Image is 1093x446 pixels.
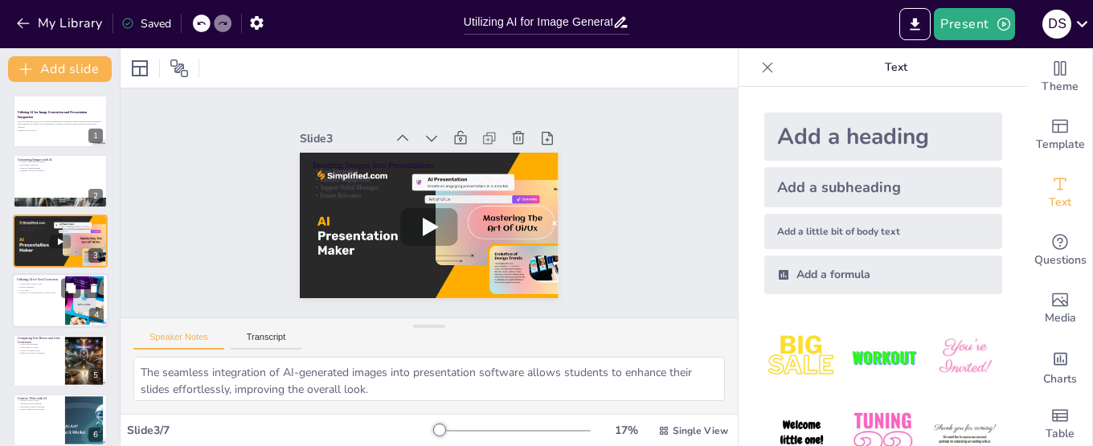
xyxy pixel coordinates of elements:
p: Enhance Engagement [313,176,546,184]
p: Impact Audience Perception [18,408,60,411]
p: Text [780,48,1012,87]
img: 2.jpeg [845,320,920,395]
div: Change the overall theme [1028,48,1092,106]
div: Saved [121,16,171,31]
div: 4 [12,273,108,328]
p: Suggest Catchy Titles [18,399,60,403]
div: 2 [88,189,103,203]
div: 3 [13,215,108,268]
div: Layout [127,55,153,81]
button: Export to PowerPoint [899,8,931,40]
div: 1 [88,129,103,143]
p: Encourage Critical Thinking [18,405,60,408]
div: Slide 3 / 7 [127,423,436,438]
p: Comparing Text Before and After Correction [18,336,60,345]
div: Add images, graphics, shapes or video [1028,280,1092,338]
div: 3 [88,248,103,263]
button: Duplicate Slide [61,279,80,298]
p: Easy Integration [18,220,103,223]
p: Ensure Relevance [313,192,546,200]
div: Add a formula [764,256,1002,294]
button: Present [934,8,1014,40]
p: Importance of Clarity [18,346,60,349]
div: 5 [88,368,103,383]
img: 3.jpeg [927,320,1002,395]
strong: Utilizing AI for Image Generation and Presentation Integration [18,111,87,119]
p: Easy Integration [313,168,546,176]
p: Enhance Visual Storytelling [18,169,103,172]
div: 17 % [607,423,645,438]
span: Theme [1042,78,1079,96]
p: Utilizing AI for Text Correction [17,277,60,282]
p: [PERSON_NAME] Better Writing Habits [17,292,60,295]
p: Generating Images with AI [18,157,103,162]
div: 4 [89,309,104,323]
div: 1 [13,95,108,148]
div: D S [1042,10,1071,39]
div: Add ready made slides [1028,106,1092,164]
p: Creative Titles with AI [18,396,60,401]
div: Slide 3 [300,131,385,146]
button: Delete Slide [84,279,104,298]
p: Enhance Professionalism [18,402,60,405]
span: Single View [673,424,728,437]
div: Add a heading [764,113,1002,161]
span: Template [1036,136,1085,153]
button: Speaker Notes [133,332,224,350]
p: Support Verbal Messages [18,226,103,229]
button: D S [1042,8,1071,40]
button: Transcript [231,332,302,350]
p: Analyze and Correct Text [17,283,60,286]
button: Add slide [8,56,112,82]
p: Critical Thinking Skills [18,349,60,352]
p: Utilize AI for Image Creation [18,160,103,163]
p: Support Verbal Messages [313,184,546,192]
span: Text [1049,194,1071,211]
p: Inserting Images into Presentations [18,217,103,222]
p: Ensure Relevance [18,229,103,232]
p: Save Time [17,288,60,292]
img: 1.jpeg [764,320,839,395]
textarea: The seamless integration of AI-generated images into presentation software allows students to enh... [133,357,725,401]
div: 2 [13,154,108,207]
span: Position [170,59,189,78]
div: Add a subheading [764,167,1002,207]
span: Charts [1043,370,1077,388]
div: Add text boxes [1028,164,1092,222]
p: Inserting Images into Presentations [313,159,546,171]
p: Improve Understanding [18,166,103,170]
div: Get real-time input from your audience [1028,222,1092,280]
p: Encourage Creativity [18,163,103,166]
span: Table [1046,425,1075,443]
div: Add charts and graphs [1028,338,1092,395]
p: Learn from Mistakes [18,342,60,346]
span: Questions [1034,252,1087,269]
p: Generated with [URL] [18,129,103,132]
p: Instant Feedback [17,285,60,288]
p: Effective Writing Techniques [18,351,60,354]
div: 5 [13,334,108,387]
p: Enhance Engagement [18,223,103,226]
p: This presentation explores how artificial intelligence can enhance image generation and streamlin... [18,120,103,129]
div: 6 [88,428,103,442]
span: Media [1045,309,1076,327]
input: Insert title [464,10,613,34]
div: Add a little bit of body text [764,214,1002,249]
button: My Library [12,10,109,36]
